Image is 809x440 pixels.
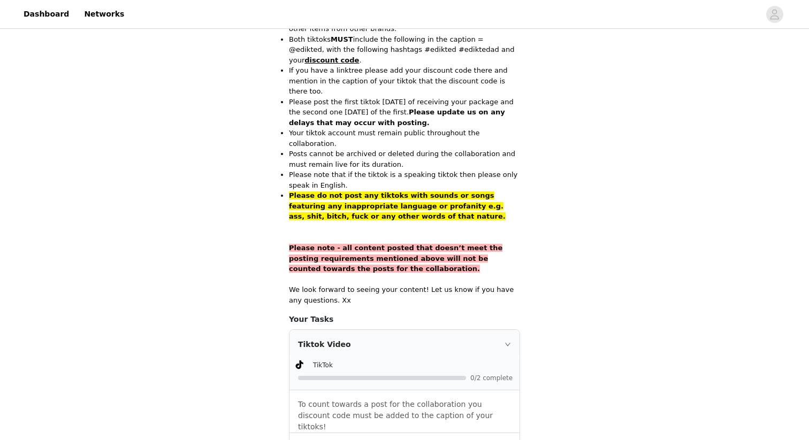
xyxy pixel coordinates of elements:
span: Please do not post any tiktoks with sounds or songs featuring any inappropriate language or profa... [289,191,506,220]
p: Please note that if the tiktok is a speaking tiktok then please only speak in English. [289,169,520,190]
a: Dashboard [17,2,75,26]
p: Please post the first tiktok [DATE] of receiving your package and the second one [DATE] of the fi... [289,97,520,128]
span: Please note - all content posted that doesn’t meet the posting requirements mentioned above will ... [289,244,502,273]
i: icon: right [505,341,511,348]
p: Both tiktoks include the following in the caption = @edikted, with the following hashtags #edikte... [289,34,520,66]
span: 0/2 complete [470,375,513,381]
strong: Please update us on any delays that may occur with posting. [289,108,505,127]
strong: discount code [304,56,359,64]
p: We look forward to seeing your content! Let us know if you have any questions. Xx [289,284,520,305]
p: Posts cannot be archived or deleted during the collaboration and must remain live for its duration. [289,149,520,169]
span: TikTok [313,361,333,369]
a: Networks [78,2,131,26]
p: To count towards a post for the collaboration you discount code must be added to the caption of y... [298,399,511,433]
div: icon: rightTiktok Video [289,330,520,359]
p: If you have a linktree please add your discount code there and mention in the caption of your tik... [289,65,520,97]
p: Your tiktok account must remain public throughout the collaboration. [289,128,520,149]
div: avatar [769,6,780,23]
h4: Your Tasks [289,314,520,325]
strong: MUST [331,35,353,43]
